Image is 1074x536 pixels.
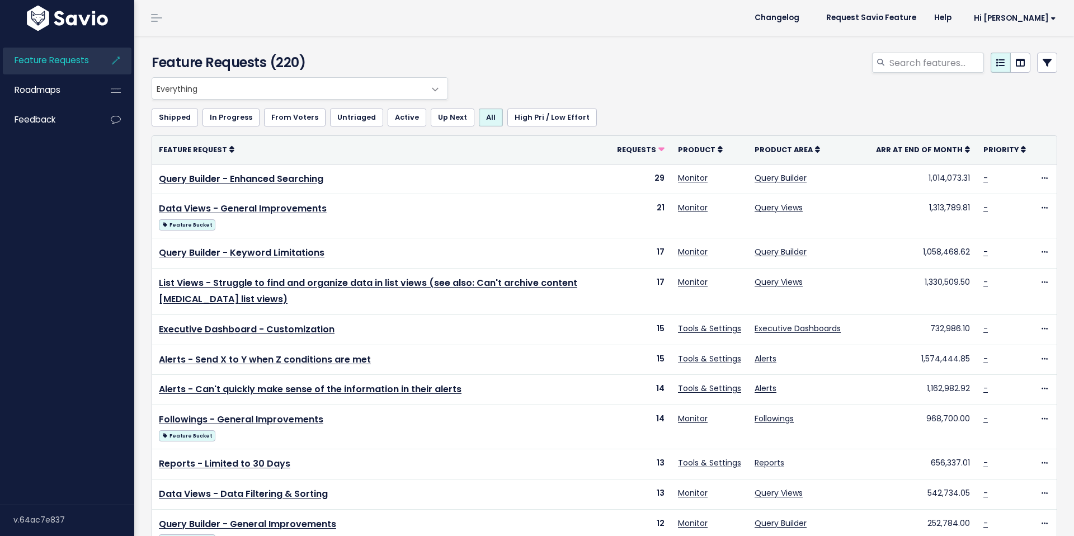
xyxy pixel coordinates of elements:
[876,145,963,154] span: ARR at End of Month
[479,109,503,126] a: All
[152,78,425,99] span: Everything
[888,53,984,73] input: Search features...
[152,53,442,73] h4: Feature Requests (220)
[974,14,1056,22] span: Hi [PERSON_NAME]
[610,314,671,345] td: 15
[610,479,671,509] td: 13
[755,144,820,155] a: Product Area
[983,276,988,288] a: -
[983,487,988,499] a: -
[755,246,807,257] a: Query Builder
[755,383,776,394] a: Alerts
[983,383,988,394] a: -
[610,194,671,238] td: 21
[3,77,93,103] a: Roadmaps
[264,109,326,126] a: From Voters
[869,375,977,405] td: 1,162,982.92
[869,345,977,375] td: 1,574,444.85
[983,144,1026,155] a: Priority
[983,353,988,364] a: -
[159,428,215,442] a: Feature Bucket
[159,323,335,336] a: Executive Dashboard - Customization
[755,457,784,468] a: Reports
[617,145,656,154] span: Requests
[159,487,328,500] a: Data Views - Data Filtering & Sorting
[755,353,776,364] a: Alerts
[507,109,597,126] a: High Pri / Low Effort
[678,202,708,213] a: Monitor
[983,413,988,424] a: -
[869,238,977,269] td: 1,058,468.62
[983,323,988,334] a: -
[678,383,741,394] a: Tools & Settings
[152,109,1057,126] ul: Filter feature requests
[983,246,988,257] a: -
[330,109,383,126] a: Untriaged
[159,172,323,185] a: Query Builder - Enhanced Searching
[755,14,799,22] span: Changelog
[678,145,715,154] span: Product
[610,375,671,405] td: 14
[617,144,665,155] a: Requests
[159,383,461,396] a: Alerts - Can't quickly make sense of the information in their alerts
[869,405,977,449] td: 968,700.00
[983,518,988,529] a: -
[159,457,290,470] a: Reports - Limited to 30 Days
[610,269,671,315] td: 17
[3,48,93,73] a: Feature Requests
[678,353,741,364] a: Tools & Settings
[869,269,977,315] td: 1,330,509.50
[610,238,671,269] td: 17
[755,145,813,154] span: Product Area
[678,457,741,468] a: Tools & Settings
[15,54,89,66] span: Feature Requests
[983,457,988,468] a: -
[159,217,215,231] a: Feature Bucket
[925,10,960,26] a: Help
[678,487,708,499] a: Monitor
[152,77,448,100] span: Everything
[159,246,324,259] a: Query Builder - Keyword Limitations
[159,145,227,154] span: Feature Request
[678,246,708,257] a: Monitor
[755,172,807,184] a: Query Builder
[678,323,741,334] a: Tools & Settings
[678,518,708,529] a: Monitor
[159,144,234,155] a: Feature Request
[755,276,803,288] a: Query Views
[159,413,323,426] a: Followings - General Improvements
[755,202,803,213] a: Query Views
[431,109,474,126] a: Up Next
[202,109,260,126] a: In Progress
[678,172,708,184] a: Monitor
[15,114,55,125] span: Feedback
[960,10,1065,27] a: Hi [PERSON_NAME]
[869,479,977,509] td: 542,734.05
[159,202,327,215] a: Data Views - General Improvements
[159,219,215,231] span: Feature Bucket
[983,145,1019,154] span: Priority
[388,109,426,126] a: Active
[869,314,977,345] td: 732,986.10
[15,84,60,96] span: Roadmaps
[159,518,336,530] a: Query Builder - General Improvements
[159,276,577,305] a: List Views - Struggle to find and organize data in list views (see also: Can't archive content [M...
[983,202,988,213] a: -
[610,164,671,194] td: 29
[159,430,215,441] span: Feature Bucket
[24,6,111,31] img: logo-white.9d6f32f41409.svg
[869,449,977,479] td: 656,337.01
[3,107,93,133] a: Feedback
[755,413,794,424] a: Followings
[678,413,708,424] a: Monitor
[159,353,371,366] a: Alerts - Send X to Y when Z conditions are met
[869,164,977,194] td: 1,014,073.31
[610,345,671,375] td: 15
[755,518,807,529] a: Query Builder
[610,449,671,479] td: 13
[13,505,134,534] div: v.64ac7e837
[152,109,198,126] a: Shipped
[755,487,803,499] a: Query Views
[817,10,925,26] a: Request Savio Feature
[755,323,841,334] a: Executive Dashboards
